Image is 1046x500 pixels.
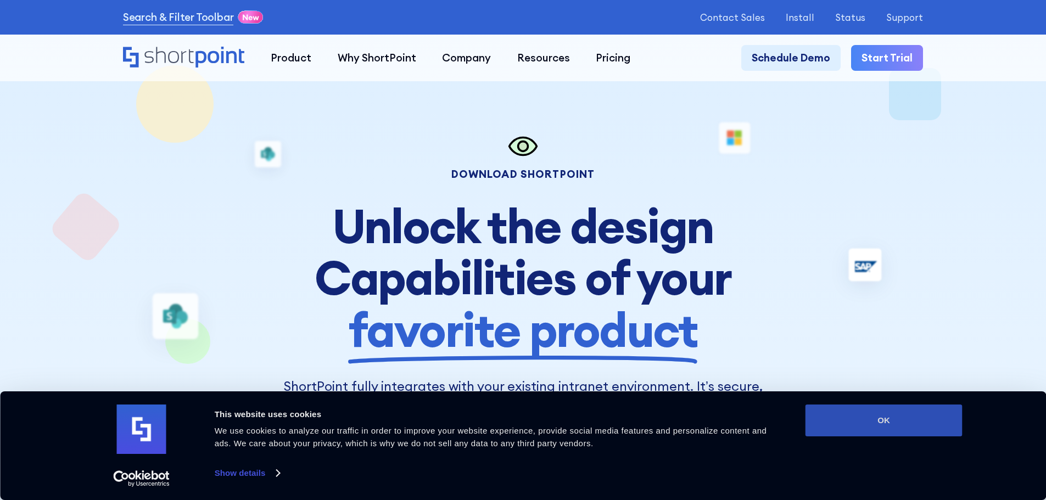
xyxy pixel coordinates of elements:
[806,405,963,436] button: OK
[442,50,491,66] div: Company
[583,45,644,71] a: Pricing
[123,9,234,25] a: Search & Filter Toolbar
[278,200,768,356] h1: Unlock the design Capabilities of your
[348,304,698,356] span: favorite product
[429,45,504,71] a: Company
[851,45,923,71] a: Start Trial
[215,465,279,481] a: Show details
[596,50,630,66] div: Pricing
[123,47,244,69] a: Home
[325,45,429,71] a: Why ShortPoint
[117,405,166,454] img: logo
[835,12,865,23] a: Status
[215,408,781,421] div: This website uses cookies
[848,373,1046,500] iframe: Chat Widget
[700,12,765,23] a: Contact Sales
[741,45,841,71] a: Schedule Demo
[271,50,311,66] div: Product
[258,45,325,71] a: Product
[278,377,768,455] p: ShortPoint fully integrates with your existing intranet environment. It’s secure, private and eve...
[338,50,416,66] div: Why ShortPoint
[504,45,583,71] a: Resources
[93,470,189,487] a: Usercentrics Cookiebot - opens in a new window
[215,426,767,448] span: We use cookies to analyze our traffic in order to improve your website experience, provide social...
[278,169,768,179] div: Download Shortpoint
[786,12,814,23] a: Install
[886,12,923,23] a: Support
[517,50,570,66] div: Resources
